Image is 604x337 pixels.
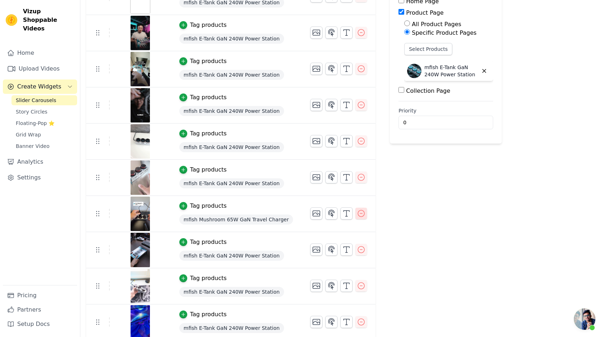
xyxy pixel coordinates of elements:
span: mfish E-Tank GaN 240W Power Station [179,287,284,297]
a: Analytics [3,155,77,169]
button: Tag products [179,238,227,246]
span: Banner Video [16,143,49,150]
div: 开放式聊天 [574,308,595,330]
span: mfish E-Tank GaN 240W Power Station [179,34,284,44]
button: Change Thumbnail [310,99,322,111]
span: mfish E-Tank GaN 240W Power Station [179,178,284,188]
img: vizup-images-e881.png [130,16,150,50]
img: vizup-images-2d60.png [130,160,150,195]
img: vizup-images-c1bc.png [130,233,150,267]
span: mfish E-Tank GaN 240W Power Station [179,106,284,116]
button: Select Products [404,43,452,55]
span: Create Widgets [17,82,61,91]
img: Vizup [6,14,17,26]
button: Create Widgets [3,80,77,94]
span: Slider Carousels [16,97,56,104]
button: Delete widget [478,65,490,77]
div: Tag products [190,202,227,210]
label: Product Page [406,9,444,16]
a: Pricing [3,288,77,303]
div: Tag products [190,165,227,174]
a: Banner Video [11,141,77,151]
img: vizup-images-f365.png [130,52,150,86]
span: Story Circles [16,108,47,115]
img: tn-790c056708a3477094bf6c8ca17bfd90.png [130,269,150,303]
a: Settings [3,170,77,185]
a: Floating-Pop ⭐ [11,118,77,128]
button: Tag products [179,202,227,210]
a: Slider Carousels [11,95,77,105]
button: Change Thumbnail [310,316,322,328]
button: Tag products [179,21,227,29]
label: Collection Page [406,87,450,94]
button: Tag products [179,310,227,319]
button: Change Thumbnail [310,135,322,147]
a: Story Circles [11,107,77,117]
div: Tag products [190,274,227,283]
button: Change Thumbnail [310,207,322,220]
button: Change Thumbnail [310,244,322,256]
div: Tag products [190,129,227,138]
span: mfish E-Tank GaN 240W Power Station [179,251,284,261]
a: Upload Videos [3,62,77,76]
a: Home [3,46,77,60]
button: Tag products [179,129,227,138]
span: mfish E-Tank GaN 240W Power Station [179,142,284,152]
button: Change Thumbnail [310,171,322,183]
button: Change Thumbnail [310,27,322,39]
div: Tag products [190,310,227,319]
label: Priority [398,107,493,114]
span: mfish E-Tank GaN 240W Power Station [179,323,284,333]
button: Tag products [179,93,227,102]
img: vizup-images-d2a2.png [130,124,150,159]
div: Tag products [190,238,227,246]
img: vizup-images-243a.png [130,88,150,122]
button: Change Thumbnail [310,63,322,75]
p: mfish E-Tank GaN 240W Power Station [424,64,478,78]
label: Specific Product Pages [412,29,476,36]
button: Tag products [179,165,227,174]
span: Floating-Pop ⭐ [16,120,55,127]
span: Grid Wrap [16,131,41,138]
img: mfish E-Tank GaN 240W Power Station [407,64,421,78]
img: vizup-images-1cb6.png [130,197,150,231]
button: Tag products [179,57,227,66]
a: Partners [3,303,77,317]
a: Grid Wrap [11,130,77,140]
span: mfish Mushroom 65W GaN Travel Charger [179,215,293,225]
div: Tag products [190,57,227,66]
button: Change Thumbnail [310,280,322,292]
span: Vizup Shoppable Videos [23,7,74,33]
a: Setup Docs [3,317,77,331]
div: Tag products [190,21,227,29]
div: Tag products [190,93,227,102]
label: All Product Pages [412,21,461,28]
span: mfish E-Tank GaN 240W Power Station [179,70,284,80]
button: Tag products [179,274,227,283]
